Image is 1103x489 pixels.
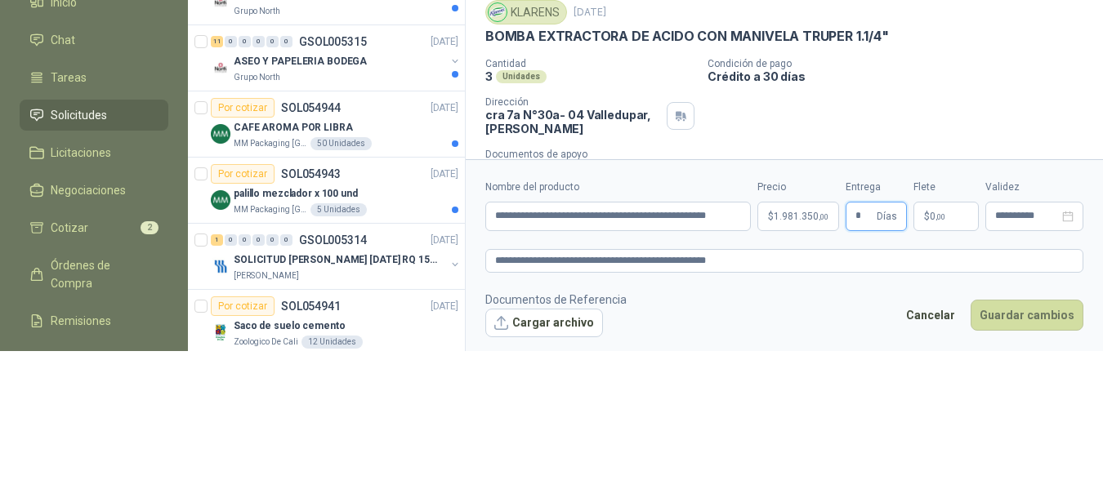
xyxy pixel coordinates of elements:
[485,28,889,45] p: BOMBA EXTRACTORA DE ACIDO CON MANIVELA TRUPER 1.1/4"
[211,164,275,184] div: Por cotizar
[234,252,437,268] p: SOLICITUD [PERSON_NAME] [DATE] RQ 15250
[431,34,458,50] p: [DATE]
[234,186,358,202] p: palillo mezclador x 100 und
[930,211,945,221] span: 0
[20,175,168,206] a: Negociaciones
[819,212,828,221] span: ,00
[252,234,265,246] div: 0
[485,96,660,108] p: Dirección
[985,180,1083,195] label: Validez
[485,180,751,195] label: Nombre del producto
[485,149,1096,160] p: Documentos de apoyo
[971,300,1083,331] button: Guardar cambios
[774,211,828,221] span: 1.981.350
[211,322,230,342] img: Company Logo
[310,203,367,216] div: 5 Unidades
[188,290,465,356] a: Por cotizarSOL054941[DATE] Company LogoSaco de suelo cementoZoologico De Cali12 Unidades
[496,70,547,83] div: Unidades
[281,168,341,180] p: SOL054943
[188,91,465,158] a: Por cotizarSOL054944[DATE] Company LogoCAFE AROMA POR LIBRAMM Packaging [GEOGRAPHIC_DATA]50 Unidades
[299,36,367,47] p: GSOL005315
[188,158,465,224] a: Por cotizarSOL054943[DATE] Company Logopalillo mezclador x 100 undMM Packaging [GEOGRAPHIC_DATA]5...
[211,230,462,282] a: 1 0 0 0 0 0 GSOL005314[DATE] Company LogoSOLICITUD [PERSON_NAME] [DATE] RQ 15250[PERSON_NAME]
[431,233,458,248] p: [DATE]
[211,98,275,118] div: Por cotizar
[252,36,265,47] div: 0
[51,256,153,292] span: Órdenes de Compra
[280,36,292,47] div: 0
[234,120,353,136] p: CAFE AROMA POR LIBRA
[20,137,168,168] a: Licitaciones
[897,300,964,331] button: Cancelar
[485,309,603,338] button: Cargar archivo
[281,300,341,312] p: SOL054941
[266,36,279,47] div: 0
[51,349,123,367] span: Configuración
[708,69,1096,83] p: Crédito a 30 días
[757,202,839,231] p: $1.981.350,00
[708,58,1096,69] p: Condición de pago
[20,100,168,131] a: Solicitudes
[431,167,458,182] p: [DATE]
[266,234,279,246] div: 0
[20,62,168,93] a: Tareas
[239,234,251,246] div: 0
[281,102,341,113] p: SOL054944
[211,296,275,316] div: Por cotizar
[485,69,493,83] p: 3
[211,32,462,84] a: 11 0 0 0 0 0 GSOL005315[DATE] Company LogoASEO Y PAPELERIA BODEGAGrupo North
[211,58,230,78] img: Company Logo
[211,190,230,210] img: Company Logo
[234,71,280,84] p: Grupo North
[20,212,168,243] a: Cotizar2
[489,3,507,21] img: Company Logo
[51,106,107,124] span: Solicitudes
[936,212,945,221] span: ,00
[485,291,627,309] p: Documentos de Referencia
[211,36,223,47] div: 11
[310,137,372,150] div: 50 Unidades
[234,336,298,349] p: Zoologico De Cali
[234,318,345,334] p: Saco de suelo cemento
[877,202,897,230] span: Días
[20,305,168,336] a: Remisiones
[51,31,75,49] span: Chat
[51,144,111,162] span: Licitaciones
[913,202,979,231] p: $ 0,00
[51,312,111,330] span: Remisiones
[51,69,87,87] span: Tareas
[234,203,307,216] p: MM Packaging [GEOGRAPHIC_DATA]
[485,58,694,69] p: Cantidad
[280,234,292,246] div: 0
[141,221,159,234] span: 2
[574,5,606,20] p: [DATE]
[211,124,230,144] img: Company Logo
[485,108,660,136] p: cra 7a N°30a- 04 Valledupar , [PERSON_NAME]
[20,343,168,374] a: Configuración
[20,24,168,56] a: Chat
[913,180,979,195] label: Flete
[211,256,230,276] img: Company Logo
[299,234,367,246] p: GSOL005314
[846,180,907,195] label: Entrega
[239,36,251,47] div: 0
[431,100,458,116] p: [DATE]
[51,219,88,237] span: Cotizar
[301,336,363,349] div: 12 Unidades
[234,269,299,282] p: [PERSON_NAME]
[20,250,168,299] a: Órdenes de Compra
[211,234,223,246] div: 1
[51,181,126,199] span: Negociaciones
[225,36,237,47] div: 0
[431,299,458,314] p: [DATE]
[234,5,280,18] p: Grupo North
[234,54,367,69] p: ASEO Y PAPELERIA BODEGA
[225,234,237,246] div: 0
[924,211,930,221] span: $
[234,137,307,150] p: MM Packaging [GEOGRAPHIC_DATA]
[757,180,839,195] label: Precio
